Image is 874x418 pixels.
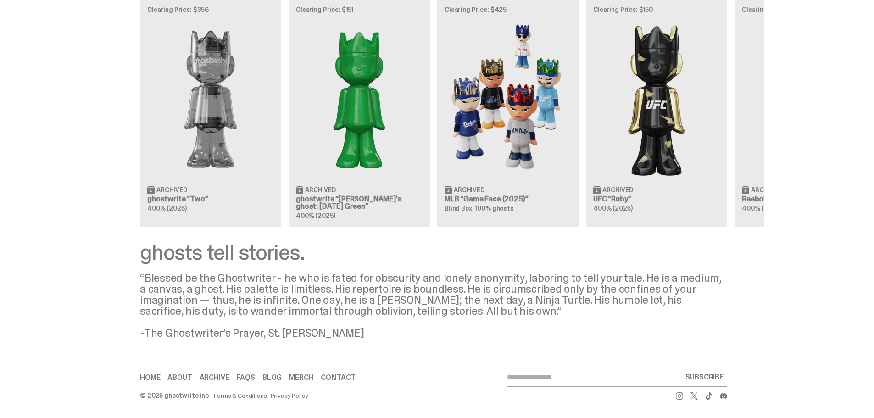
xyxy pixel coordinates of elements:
h3: MLB “Game Face (2025)” [445,195,571,203]
img: Two [147,20,274,178]
a: Archive [200,374,229,381]
h3: UFC “Ruby” [593,195,720,203]
a: About [167,374,192,381]
a: Merch [289,374,313,381]
button: SUBSCRIBE [682,368,727,386]
span: Archived [751,187,782,193]
span: 400% (2025) [147,204,186,212]
h3: ghostwrite “Two” [147,195,274,203]
p: Clearing Price: $356 [147,6,274,13]
p: Clearing Price: $150 [593,6,720,13]
span: Archived [602,187,633,193]
a: Home [140,374,160,381]
span: Archived [156,187,187,193]
a: Contact [321,374,356,381]
span: Blind Box, [445,204,474,212]
img: Ruby [593,20,720,178]
h3: ghostwrite “[PERSON_NAME]'s ghost: [DATE] Green” [296,195,423,210]
div: © 2025 ghostwrite inc [140,392,209,399]
h3: Reebok “Court Victory” [742,195,868,203]
a: FAQs [236,374,255,381]
a: Terms & Conditions [212,392,267,399]
span: 400% (2025) [593,204,632,212]
p: Clearing Price: $151 [296,6,423,13]
a: Blog [262,374,282,381]
img: Court Victory [742,20,868,178]
img: Game Face (2025) [445,20,571,178]
span: 400% (2025) [296,212,335,220]
span: Archived [454,187,484,193]
div: ghosts tell stories. [140,241,727,263]
div: “Blessed be the Ghostwriter - he who is fated for obscurity and lonely anonymity, laboring to tel... [140,273,727,339]
a: Privacy Policy [271,392,308,399]
p: Clearing Price: $100 [742,6,868,13]
img: Schrödinger's ghost: Sunday Green [296,20,423,178]
span: Archived [305,187,336,193]
span: 100% ghosts [475,204,513,212]
p: Clearing Price: $425 [445,6,571,13]
span: 400% (2025) [742,204,781,212]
